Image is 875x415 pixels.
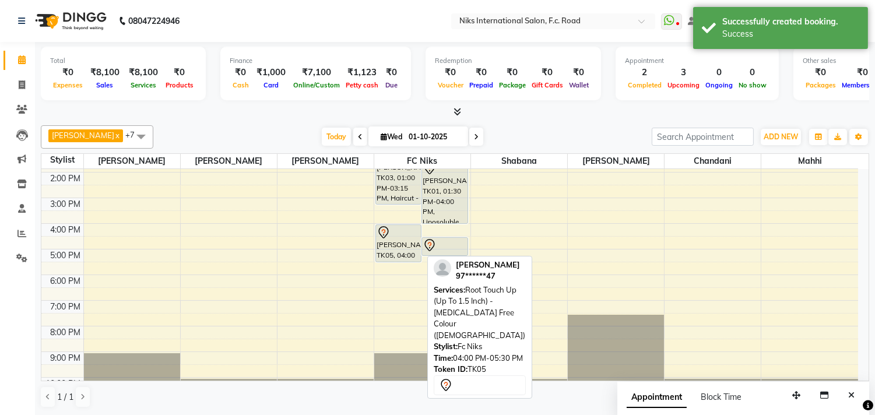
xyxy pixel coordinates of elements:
[163,66,196,79] div: ₹0
[803,81,839,89] span: Packages
[702,66,736,79] div: 0
[128,81,159,89] span: Services
[761,154,858,168] span: Mahhi
[496,66,529,79] div: ₹0
[722,16,859,28] div: Successfully created booking.
[627,387,687,408] span: Appointment
[456,260,520,269] span: [PERSON_NAME]
[230,56,402,66] div: Finance
[434,364,526,375] div: TK05
[50,81,86,89] span: Expenses
[230,66,252,79] div: ₹0
[48,301,83,313] div: 7:00 PM
[376,147,421,204] div: [PERSON_NAME], TK03, 01:00 PM-03:15 PM, Haircut - Creative Haircut (Wash & Blowdry Complimentary)...
[722,28,859,40] div: Success
[736,81,769,89] span: No show
[843,386,860,405] button: Close
[343,66,381,79] div: ₹1,123
[124,66,163,79] div: ₹8,100
[434,285,465,294] span: Services:
[736,66,769,79] div: 0
[434,341,526,353] div: Fc Niks
[374,154,470,168] span: FC Niks
[52,131,114,140] span: [PERSON_NAME]
[163,81,196,89] span: Products
[48,198,83,210] div: 3:00 PM
[48,173,83,185] div: 2:00 PM
[566,81,592,89] span: Wallet
[625,56,769,66] div: Appointment
[652,128,754,146] input: Search Appointment
[94,81,117,89] span: Sales
[44,378,83,390] div: 10:00 PM
[277,154,374,168] span: [PERSON_NAME]
[665,81,702,89] span: Upcoming
[230,81,252,89] span: Cash
[434,285,525,340] span: Root Touch Up (Up To 1.5 Inch) - [MEDICAL_DATA] Free Colour ([DEMOGRAPHIC_DATA])
[435,81,466,89] span: Voucher
[30,5,110,37] img: logo
[181,154,277,168] span: [PERSON_NAME]
[48,326,83,339] div: 8:00 PM
[568,154,664,168] span: [PERSON_NAME]
[48,249,83,262] div: 5:00 PM
[665,66,702,79] div: 3
[376,225,421,262] div: [PERSON_NAME], TK05, 04:00 PM-05:30 PM, Root Touch Up (Up To 1.5 Inch) - [MEDICAL_DATA] Free Colo...
[435,56,592,66] div: Redemption
[50,56,196,66] div: Total
[434,353,453,363] span: Time:
[322,128,351,146] span: Today
[566,66,592,79] div: ₹0
[422,161,468,223] div: [PERSON_NAME], TK01, 01:30 PM-04:00 PM, Liposoluble Wax - Full Arms ([DEMOGRAPHIC_DATA]),Pedicure...
[435,66,466,79] div: ₹0
[48,352,83,364] div: 9:00 PM
[434,259,451,277] img: profile
[86,66,124,79] div: ₹8,100
[381,66,402,79] div: ₹0
[261,81,282,89] span: Card
[50,66,86,79] div: ₹0
[702,81,736,89] span: Ongoing
[625,81,665,89] span: Completed
[434,364,468,374] span: Token ID:
[57,391,73,403] span: 1 / 1
[764,132,798,141] span: ADD NEW
[434,342,458,351] span: Stylist:
[125,130,143,139] span: +7
[290,81,343,89] span: Online/Custom
[761,129,801,145] button: ADD NEW
[343,81,381,89] span: Petty cash
[378,132,405,141] span: Wed
[84,154,180,168] span: [PERSON_NAME]
[496,81,529,89] span: Package
[665,154,761,168] span: Chandani
[128,5,180,37] b: 08047224946
[48,275,83,287] div: 6:00 PM
[701,392,742,402] span: Block Time
[625,66,665,79] div: 2
[422,238,468,255] div: [PERSON_NAME], TK01, 04:30 PM-05:15 PM, Haircut - Creative Haircut (Wash & Blowdry Complimentary)...
[803,66,839,79] div: ₹0
[434,353,526,364] div: 04:00 PM-05:30 PM
[114,131,120,140] a: x
[529,81,566,89] span: Gift Cards
[41,154,83,166] div: Stylist
[466,81,496,89] span: Prepaid
[471,154,567,168] span: Shabana
[466,66,496,79] div: ₹0
[382,81,400,89] span: Due
[405,128,463,146] input: 2025-10-01
[290,66,343,79] div: ₹7,100
[252,66,290,79] div: ₹1,000
[48,224,83,236] div: 4:00 PM
[529,66,566,79] div: ₹0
